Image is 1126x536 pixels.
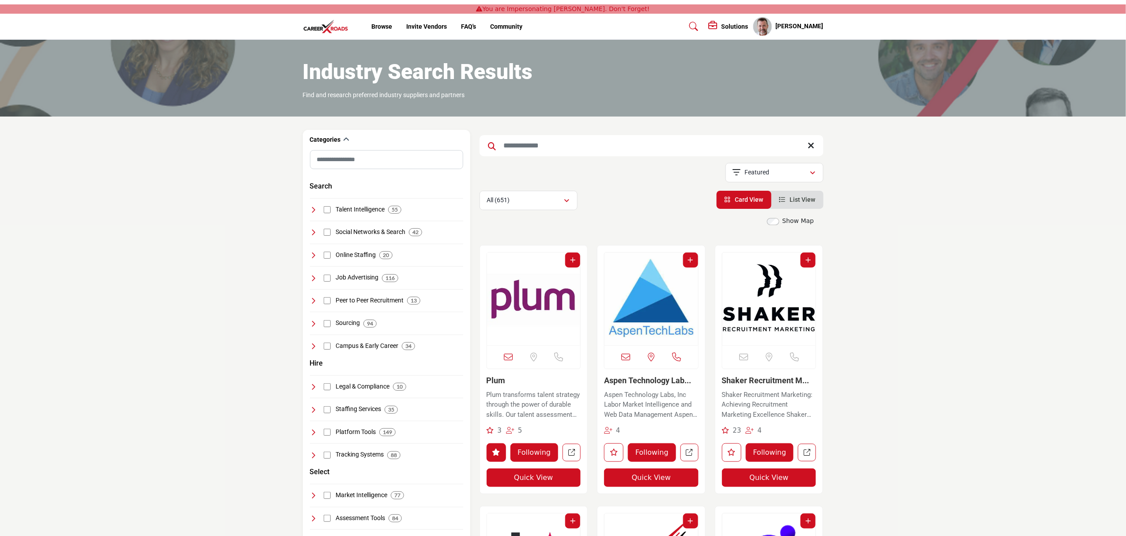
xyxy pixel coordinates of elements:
[776,22,824,31] h5: [PERSON_NAME]
[497,427,502,434] span: 3
[722,388,816,420] a: Shaker Recruitment Marketing: Achieving Recruitment Marketing Excellence Shaker Recruitment Marke...
[324,343,331,350] input: Select Campus & Early Career checkbox
[680,19,704,34] a: Search
[480,191,578,210] button: All (651)
[605,253,698,345] img: Aspen Technology Labs, Inc.
[324,297,331,304] input: Select Peer to Peer Recruitment checkbox
[394,492,401,498] b: 77
[407,297,420,305] div: 13 Results For Peer to Peer Recruitment
[604,388,699,420] a: Aspen Technology Labs, Inc Labor Market Intelligence and Web Data Management Aspen Technology Lab...
[336,428,376,437] h4: Platform Tools: Software and tools designed to enhance operational efficiency and collaboration i...
[324,252,331,259] input: Select Online Staffing checkbox
[709,21,748,32] div: Solutions
[563,444,581,462] a: Open plum in new tab
[393,383,406,391] div: 10 Results For Legal & Compliance
[367,321,373,327] b: 94
[324,452,331,459] input: Select Tracking Systems checkbox
[616,427,620,434] span: 4
[688,257,693,264] a: Add To List
[487,253,581,345] img: Plum
[510,443,559,462] button: Following
[782,216,814,226] label: Show Map
[310,136,341,144] h2: Categories
[722,390,816,420] p: Shaker Recruitment Marketing: Achieving Recruitment Marketing Excellence Shaker Recruitment Marke...
[336,450,384,459] h4: Tracking Systems: Systems for tracking and managing candidate applications, interviews, and onboa...
[336,382,389,391] h4: Legal & Compliance: Resources and services ensuring recruitment practices comply with legal and r...
[735,196,763,203] span: Card View
[491,23,523,30] a: Community
[518,427,522,434] span: 5
[604,376,691,385] a: Aspen Technology Lab...
[310,150,463,169] input: Search Category
[336,296,404,305] h4: Peer to Peer Recruitment: Recruitment methods leveraging existing employees' networks and relatio...
[570,517,575,525] a: Add To List
[722,376,816,385] h3: Shaker Recruitment Marketing
[409,228,422,236] div: 42 Results For Social Networks & Search
[717,191,771,209] li: Card View
[628,443,676,462] button: Following
[391,491,404,499] div: 77 Results For Market Intelligence
[405,343,412,349] b: 34
[407,23,447,30] a: Invite Vendors
[310,467,330,477] button: Select
[379,251,393,259] div: 20 Results For Online Staffing
[805,517,811,525] a: Add To List
[412,229,419,235] b: 42
[487,376,581,385] h3: Plum
[336,228,405,237] h4: Social Networks & Search: Platforms that combine social networking and search capabilities for re...
[733,427,741,434] span: 23
[461,23,476,30] a: FAQ's
[388,407,394,413] b: 35
[790,196,816,203] span: List View
[805,257,811,264] a: Add To List
[310,358,323,369] button: Hire
[506,426,522,436] div: Followers
[744,168,769,177] p: Featured
[388,206,401,214] div: 55 Results For Talent Intelligence
[753,17,772,36] button: Show hide supplier dropdown
[324,406,331,413] input: Select Staffing Services checkbox
[487,468,581,487] button: Quick View
[385,406,398,414] div: 35 Results For Staffing Services
[324,429,331,436] input: Select Platform Tools checkbox
[570,257,575,264] a: Add To List
[303,58,533,86] h1: Industry Search Results
[324,320,331,327] input: Select Sourcing checkbox
[392,515,398,521] b: 84
[303,19,353,34] img: Site Logo
[324,275,331,282] input: Select Job Advertising checkbox
[722,376,809,385] a: Shaker Recruitment M...
[411,298,417,304] b: 13
[324,206,331,213] input: Select Talent Intelligence checkbox
[402,342,415,350] div: 34 Results For Campus & Early Career
[303,91,465,100] p: Find and research preferred industry suppliers and partners
[379,428,396,436] div: 149 Results For Platform Tools
[604,443,623,462] button: Like listing
[487,427,494,434] i: Recommendations
[397,384,403,390] b: 10
[372,23,393,30] a: Browse
[680,444,699,462] a: Open aspen-technology-labs in new tab
[487,443,506,462] button: Like listing
[725,163,824,182] button: Featured
[336,319,360,328] h4: Sourcing: Strategies and tools for identifying and engaging potential candidates for specific job...
[771,191,824,209] li: List View
[324,492,331,499] input: Select Market Intelligence checkbox
[722,253,816,345] a: Open Listing in new tab
[487,376,506,385] a: Plum
[383,429,392,435] b: 149
[487,253,581,345] a: Open Listing in new tab
[336,273,378,282] h4: Job Advertising: Platforms and strategies for advertising job openings to attract a wide range of...
[310,181,333,192] button: Search
[383,252,389,258] b: 20
[336,405,381,414] h4: Staffing Services: Services and agencies focused on providing temporary, permanent, and specializ...
[336,491,387,500] h4: Market Intelligence: Tools and services providing insights into labor market trends, talent pools...
[324,515,331,522] input: Select Assessment Tools checkbox
[604,426,620,436] div: Followers
[758,427,762,434] span: 4
[324,383,331,390] input: Select Legal & Compliance checkbox
[688,517,693,525] a: Add To List
[363,320,377,328] div: 94 Results For Sourcing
